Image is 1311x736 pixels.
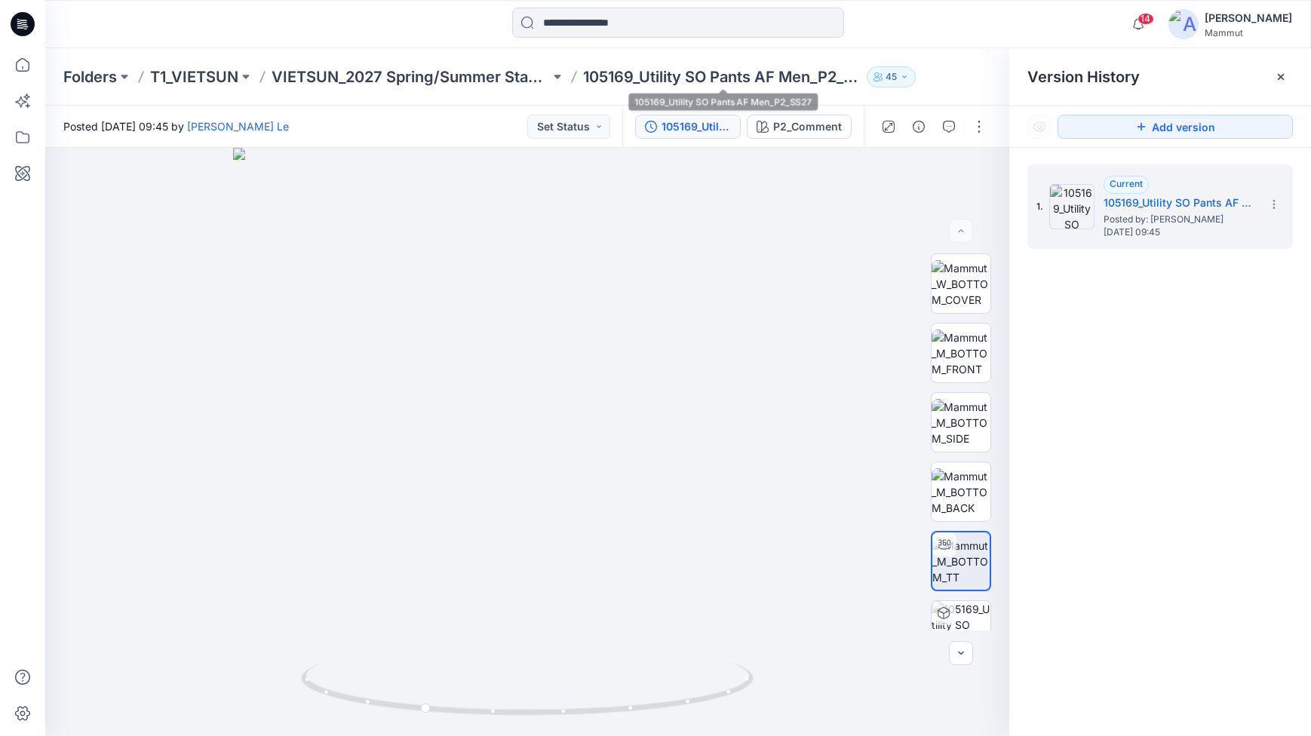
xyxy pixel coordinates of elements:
img: avatar [1168,9,1199,39]
img: Mammut_M_BOTTOM_SIDE [932,399,990,446]
span: 1. [1036,200,1043,213]
span: [DATE] 09:45 [1104,227,1254,238]
img: Mammut_W_BOTTOM_COVER [932,260,990,308]
div: Mammut [1205,27,1292,38]
a: T1_VIETSUN [150,66,238,87]
img: Mammut_M_BOTTOM_TT [932,538,990,585]
div: P2_Comment [773,118,842,135]
button: 105169_Utility SO Pants AF Men_P2_SS27 [635,115,741,139]
span: Posted by: Luyen Le [1104,212,1254,227]
span: Posted [DATE] 09:45 by [63,118,289,134]
p: 45 [886,69,897,85]
span: Current [1110,178,1143,189]
button: 45 [867,66,916,87]
button: Add version [1058,115,1293,139]
a: Folders [63,66,117,87]
div: [PERSON_NAME] [1205,9,1292,27]
span: Version History [1027,68,1140,86]
div: 105169_Utility SO Pants AF Men_P2_SS27 [662,118,731,135]
img: Mammut_M_BOTTOM_BACK [932,468,990,516]
button: Close [1275,71,1287,83]
button: Show Hidden Versions [1027,115,1052,139]
img: 105169_Utility SO Pants AF Men_P2_SS27 [1049,184,1095,229]
a: VIETSUN_2027 Spring/Summer Standard [272,66,550,87]
img: Mammut_M_BOTTOM_FRONT [932,330,990,377]
a: [PERSON_NAME] Le [187,120,289,133]
h5: 105169_Utility SO Pants AF Men_P2_SS27 [1104,194,1254,212]
button: P2_Comment [747,115,852,139]
span: 14 [1138,13,1154,25]
button: Details [907,115,931,139]
img: 105169_Utility SO Pants AF Men_P2_SS27 P2_Comment [932,601,990,660]
p: 105169_Utility SO Pants AF Men_P2_SS27 [583,66,861,87]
